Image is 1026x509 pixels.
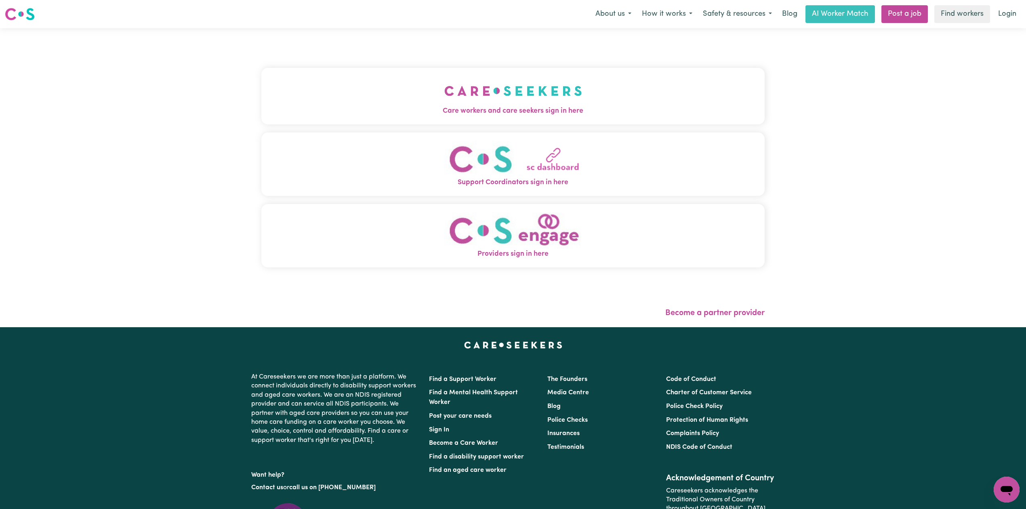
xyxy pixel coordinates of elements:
a: Code of Conduct [666,376,716,383]
img: Careseekers logo [5,7,35,21]
a: Protection of Human Rights [666,417,748,423]
a: Find a Mental Health Support Worker [429,389,518,406]
a: Find workers [934,5,990,23]
a: Become a partner provider [665,309,765,317]
a: Complaints Policy [666,430,719,437]
a: Post a job [881,5,928,23]
a: Testimonials [547,444,584,450]
span: Providers sign in here [261,249,765,259]
a: Login [993,5,1021,23]
a: Post your care needs [429,413,492,419]
a: NDIS Code of Conduct [666,444,732,450]
a: The Founders [547,376,587,383]
iframe: Button to launch messaging window [994,477,1020,503]
span: Care workers and care seekers sign in here [261,106,765,116]
a: Find a disability support worker [429,454,524,460]
a: Find a Support Worker [429,376,496,383]
button: How it works [637,6,698,23]
a: Careseekers home page [464,342,562,348]
p: Want help? [251,467,419,480]
button: Safety & resources [698,6,777,23]
a: Media Centre [547,389,589,396]
a: Blog [777,5,802,23]
p: or [251,480,419,495]
button: Providers sign in here [261,204,765,267]
span: Support Coordinators sign in here [261,177,765,188]
a: AI Worker Match [805,5,875,23]
a: Become a Care Worker [429,440,498,446]
a: Blog [547,403,561,410]
a: Police Check Policy [666,403,723,410]
a: Charter of Customer Service [666,389,752,396]
button: About us [590,6,637,23]
a: Sign In [429,427,449,433]
p: At Careseekers we are more than just a platform. We connect individuals directly to disability su... [251,369,419,448]
button: Care workers and care seekers sign in here [261,68,765,124]
button: Support Coordinators sign in here [261,133,765,196]
a: Contact us [251,484,283,491]
a: Insurances [547,430,580,437]
a: Police Checks [547,417,588,423]
a: call us on [PHONE_NUMBER] [289,484,376,491]
a: Find an aged care worker [429,467,507,473]
a: Careseekers logo [5,5,35,23]
h2: Acknowledgement of Country [666,473,775,483]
